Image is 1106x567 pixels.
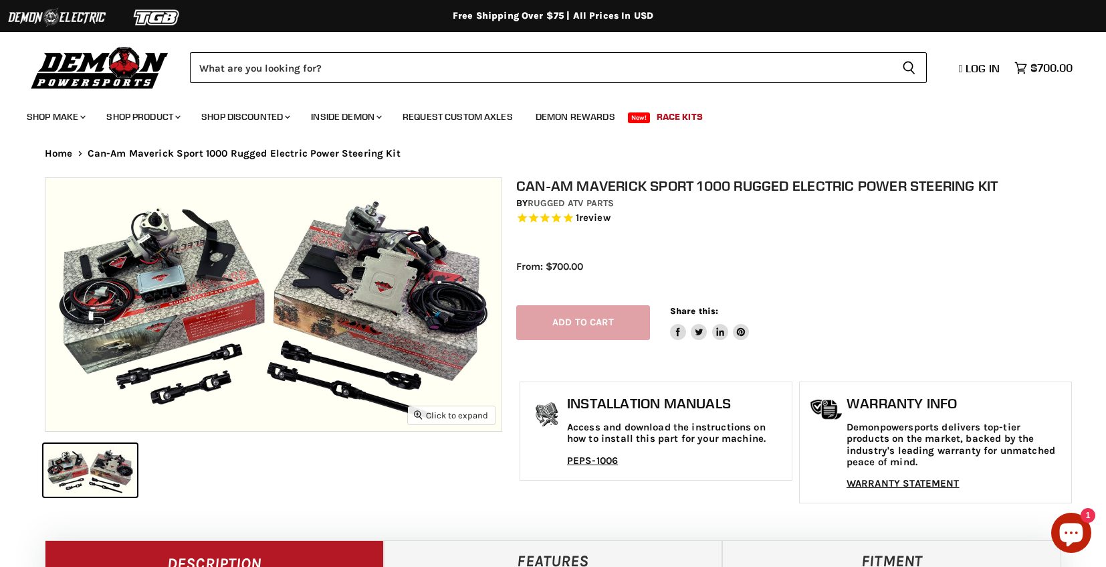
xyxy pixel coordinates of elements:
span: Rated 5.0 out of 5 stars 1 reviews [516,212,1075,226]
img: Demon Powersports [27,44,173,91]
ul: Main menu [17,98,1069,131]
img: Demon Electric Logo 2 [7,5,107,30]
h1: Can-Am Maverick Sport 1000 Rugged Electric Power Steering Kit [516,177,1075,194]
span: Click to expand [414,410,488,420]
a: $700.00 [1008,58,1079,78]
a: Log in [953,62,1008,74]
div: by [516,196,1075,211]
form: Product [190,52,927,83]
button: Search [891,52,927,83]
a: Rugged ATV Parts [528,197,614,209]
a: Demon Rewards [526,103,625,131]
img: warranty-icon.png [810,399,843,420]
img: install_manual-icon.png [530,399,564,432]
button: Click to expand [408,406,495,424]
span: From: $700.00 [516,260,583,272]
inbox-online-store-chat: Shopify online store chat [1047,513,1095,556]
div: Free Shipping Over $75 | All Prices In USD [18,10,1088,22]
button: IMAGE thumbnail [43,444,137,497]
input: Search [190,52,891,83]
a: PEPS-1006 [567,455,618,467]
span: review [579,212,611,224]
span: $700.00 [1030,62,1073,74]
h1: Warranty Info [847,396,1065,412]
a: Home [45,148,73,159]
p: Access and download the instructions on how to install this part for your machine. [567,422,785,445]
img: TGB Logo 2 [107,5,207,30]
span: 1 reviews [576,212,611,224]
a: Shop Product [96,103,189,131]
nav: Breadcrumbs [18,148,1088,159]
span: Share this: [670,306,718,316]
p: Demonpowersports delivers top-tier products on the market, backed by the industry's leading warra... [847,422,1065,468]
a: Shop Make [17,103,94,131]
a: Inside Demon [301,103,390,131]
a: Race Kits [647,103,713,131]
span: Can-Am Maverick Sport 1000 Rugged Electric Power Steering Kit [88,148,401,159]
aside: Share this: [670,305,750,341]
h1: Installation Manuals [567,396,785,412]
span: Log in [966,62,1000,75]
a: Request Custom Axles [393,103,523,131]
img: IMAGE [45,178,502,432]
a: WARRANTY STATEMENT [847,477,960,489]
span: New! [628,112,651,123]
a: Shop Discounted [191,103,298,131]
